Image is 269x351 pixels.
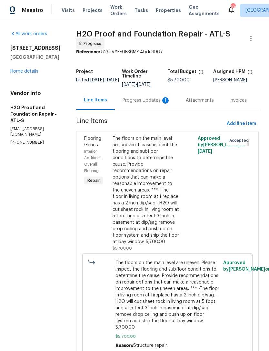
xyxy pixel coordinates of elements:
h5: Assigned HPM [213,69,245,74]
span: - [90,78,119,82]
span: Maestro [22,7,43,14]
p: [EMAIL_ADDRESS][DOMAIN_NAME] [10,126,61,137]
span: [DATE] [105,78,119,82]
span: Flooring General [84,136,101,147]
span: [DATE] [122,82,135,87]
h5: Work Order Timeline [122,69,168,78]
span: [DATE] [90,78,104,82]
span: Reason: [115,343,133,348]
span: Projects [83,7,103,14]
div: The floors on the main level are uneven. Please inspect the flooring and subfloor conditions to d... [113,135,180,245]
span: Line Items [76,118,224,130]
button: Add line item [224,118,259,130]
span: $5,700.00 [167,78,190,82]
span: Properties [156,7,181,14]
span: Approved by [PERSON_NAME] on [198,136,245,154]
div: [PERSON_NAME] [213,78,259,82]
div: 109 [231,4,235,10]
span: Structure repair. [133,343,168,348]
h5: Project [76,69,93,74]
div: Progress Updates [123,97,170,104]
span: Work Orders [110,4,127,17]
span: Listed [76,78,119,82]
a: Home details [10,69,38,74]
a: All work orders [10,32,47,36]
span: H2O Proof and Foundation Repair - ATL-S [76,30,230,38]
div: Invoices [229,97,247,104]
span: Accepted [229,137,251,144]
div: Attachments [186,97,214,104]
h2: [STREET_ADDRESS] [10,45,61,51]
span: $5,700.00 [115,333,220,340]
span: The total cost of line items that have been proposed by Opendoor. This sum includes line items th... [198,69,204,78]
p: [PHONE_NUMBER] [10,140,61,145]
h5: H2O Proof and Foundation Repair - ATL-S [10,104,61,124]
span: Add line item [227,120,256,128]
div: Line Items [84,97,107,103]
span: [DATE] [137,82,151,87]
h5: [GEOGRAPHIC_DATA] [10,54,61,60]
div: 529JVYEF0F36M-14bde3967 [76,49,259,55]
span: In Progress [79,40,104,47]
span: Repair [85,177,103,184]
span: Geo Assignments [189,4,220,17]
span: Tasks [134,8,148,13]
span: $5,700.00 [113,246,132,250]
b: Reference: [76,50,100,54]
span: [DATE] [198,149,212,154]
span: Visits [62,7,75,14]
span: - [122,82,151,87]
div: 1 [162,97,169,104]
h5: Total Budget [167,69,196,74]
span: The floors on the main level are uneven. Please inspect the flooring and subfloor conditions to d... [115,260,220,331]
h4: Vendor Info [10,90,61,97]
span: Interior Addition - Overall Flooring [84,150,102,173]
span: The hpm assigned to this work order. [247,69,253,78]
